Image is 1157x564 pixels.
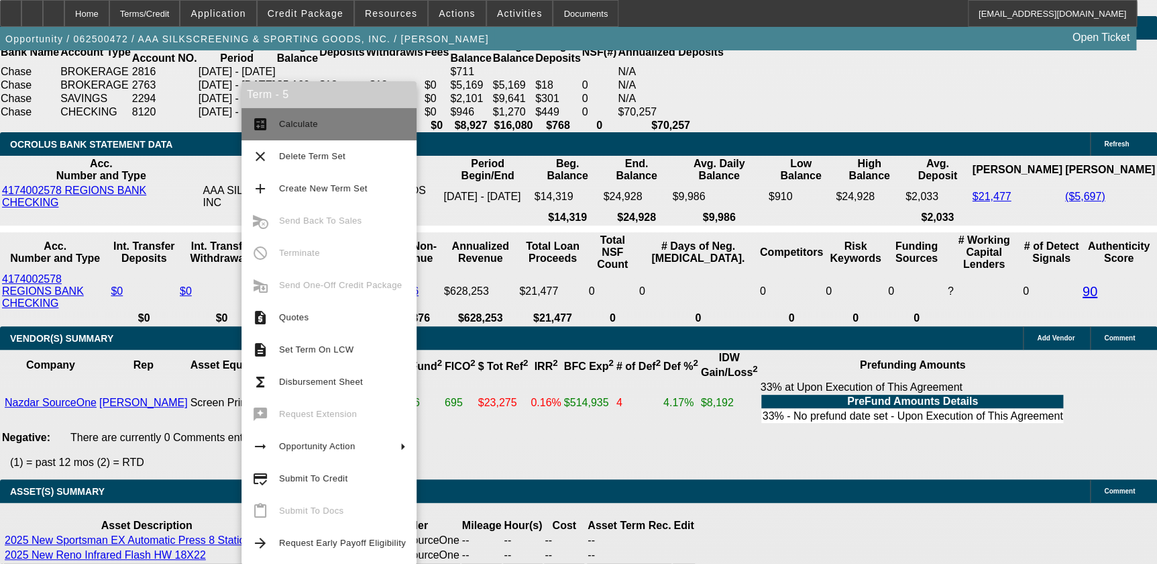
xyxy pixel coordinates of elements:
[535,40,582,65] th: Avg. Deposits
[10,486,105,497] span: ASSET(S) SUMMARY
[673,519,694,532] th: Edit
[617,65,724,79] td: N/A
[279,183,368,193] span: Create New Term Set
[617,119,724,132] th: $70,257
[252,438,268,455] mat-icon: arrow_right_alt
[544,549,584,562] td: --
[671,211,766,224] th: $9,986
[487,1,553,26] button: Activities
[449,79,492,92] td: $5,169
[608,358,613,368] sup: 2
[553,358,557,368] sup: 2
[503,534,543,547] td: --
[424,105,449,119] td: $0
[588,234,637,271] th: Sum of the Total NSF Count and Total Overdraft Fee Count from Ocrolus
[279,441,355,451] span: Opportunity Action
[1067,26,1135,49] a: Open Ticket
[1082,234,1156,271] th: Authenticity Score
[825,312,886,325] th: 0
[190,381,306,425] td: Screen Printing
[445,361,476,372] b: FICO
[110,312,178,325] th: $0
[588,520,671,531] b: Asset Term Rec.
[279,119,318,129] span: Calculate
[618,106,723,118] div: $70,257
[587,534,671,547] td: --
[504,520,542,531] b: Hour(s)
[492,40,535,65] th: Avg. Balance
[587,519,671,532] th: Asset Term Recommendation
[492,79,535,92] td: $5,169
[835,157,903,183] th: High Balance
[759,312,824,325] th: 0
[602,211,670,224] th: $24,928
[582,105,618,119] td: 0
[617,40,724,65] th: Annualized Deposits
[5,534,288,546] a: 2025 New Sportsman EX Automatic Press 8 Station 6 Color
[582,79,618,92] td: 0
[887,234,946,271] th: Funding Sources
[279,377,363,387] span: Disbursement Sheet
[60,65,131,79] td: BROKERAGE
[492,92,535,105] td: $9,641
[948,285,954,297] span: Refresh to pull Number of Working Capital Lenders
[462,520,502,531] b: Mileage
[972,191,1011,202] a: $21,477
[424,79,449,92] td: $0
[60,105,131,119] td: CHECKING
[366,79,424,92] td: -$18
[825,234,886,271] th: Risk Keywords
[582,40,618,65] th: NSF(#)
[424,119,449,132] th: $0
[639,234,758,271] th: # Days of Neg. [MEDICAL_DATA].
[190,359,305,371] b: Asset Equipment Type
[1083,284,1097,299] a: 90
[5,34,489,44] span: Opportunity / 062500472 / AAA SILKSCREENING & SPORTING GOODS, INC. / [PERSON_NAME]
[461,549,502,562] td: --
[110,234,178,271] th: Int. Transfer Deposits
[588,312,637,325] th: 0
[478,381,529,425] td: $23,275
[693,358,698,368] sup: 2
[492,119,535,132] th: $16,080
[759,234,824,271] th: Competitors
[449,92,492,105] td: $2,101
[518,273,586,310] td: $21,477
[380,285,419,297] a: $21,876
[503,549,543,562] td: --
[203,157,442,183] th: Acc. Holder Name
[10,139,172,150] span: OCROLUS BANK STATEMENT DATA
[444,285,516,297] div: $628,253
[700,381,759,425] td: $8,192
[835,184,903,209] td: $24,928
[443,184,532,209] td: [DATE] - [DATE]
[70,432,355,443] span: There are currently 0 Comments entered on this opportunity
[10,333,113,344] span: VENDOR(S) SUMMARY
[252,116,268,132] mat-icon: calculate
[449,119,492,132] th: $8,927
[1037,334,1075,342] span: Add Vendor
[5,397,97,408] a: Nazdar SourceOne
[26,359,75,371] b: Company
[905,157,971,183] th: Avg. Deposit
[443,234,517,271] th: Annualized Revenue
[1104,140,1129,148] span: Refresh
[535,119,582,132] th: $768
[534,184,602,209] td: $14,319
[602,184,670,209] td: $24,928
[518,234,586,271] th: Total Loan Proceeds
[279,151,345,161] span: Delete Term Set
[443,157,532,183] th: Period Begin/End
[111,285,123,297] a: $0
[582,92,618,105] td: 0
[252,148,268,164] mat-icon: clear
[760,381,1064,424] div: 33% at Upon Execution of This Agreement
[461,534,502,547] td: --
[497,8,543,19] span: Activities
[429,1,486,26] button: Actions
[588,273,637,310] td: 0
[10,457,1157,469] p: (1) = past 12 mos (2) = RTD
[825,273,886,310] td: 0
[530,381,561,425] td: 0.16%
[1,234,109,271] th: Acc. Number and Type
